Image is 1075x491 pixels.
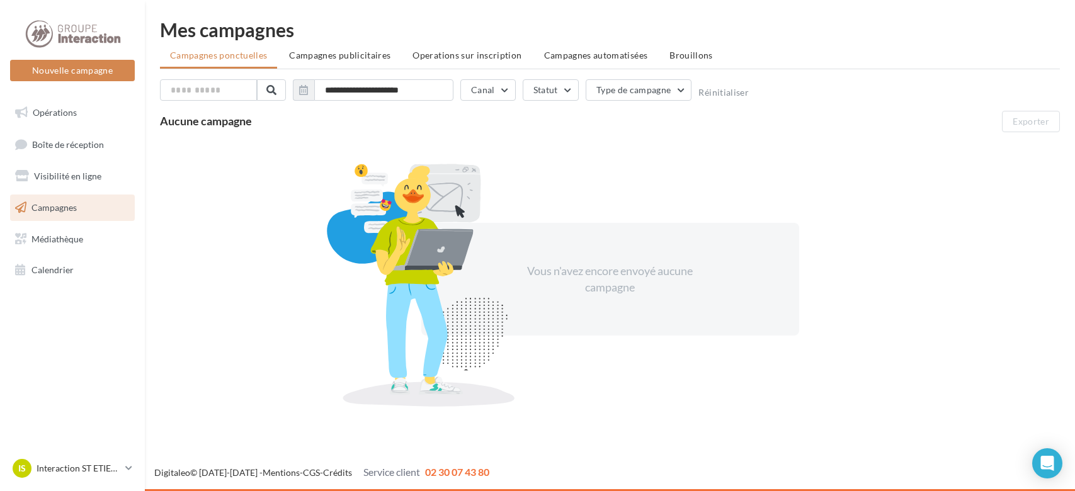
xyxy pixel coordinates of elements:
[8,226,137,252] a: Médiathèque
[32,138,104,149] span: Boîte de réception
[523,79,579,101] button: Statut
[10,456,135,480] a: IS Interaction ST ETIENNE
[669,50,713,60] span: Brouillons
[8,99,137,126] a: Opérations
[154,467,190,478] a: Digitaleo
[544,50,648,60] span: Campagnes automatisées
[698,87,749,98] button: Réinitialiser
[1032,448,1062,478] div: Open Intercom Messenger
[10,60,135,81] button: Nouvelle campagne
[289,50,390,60] span: Campagnes publicitaires
[1002,111,1060,132] button: Exporter
[8,195,137,221] a: Campagnes
[160,114,252,128] span: Aucune campagne
[363,466,420,478] span: Service client
[425,466,489,478] span: 02 30 07 43 80
[412,50,521,60] span: Operations sur inscription
[31,233,83,244] span: Médiathèque
[34,171,101,181] span: Visibilité en ligne
[33,107,77,118] span: Opérations
[8,257,137,283] a: Calendrier
[303,467,320,478] a: CGS
[154,467,489,478] span: © [DATE]-[DATE] - - -
[586,79,692,101] button: Type de campagne
[31,264,74,275] span: Calendrier
[8,163,137,189] a: Visibilité en ligne
[160,20,1060,39] div: Mes campagnes
[18,462,26,475] span: IS
[31,202,77,213] span: Campagnes
[8,131,137,158] a: Boîte de réception
[37,462,120,475] p: Interaction ST ETIENNE
[263,467,300,478] a: Mentions
[323,467,352,478] a: Crédits
[502,263,719,295] div: Vous n'avez encore envoyé aucune campagne
[460,79,516,101] button: Canal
